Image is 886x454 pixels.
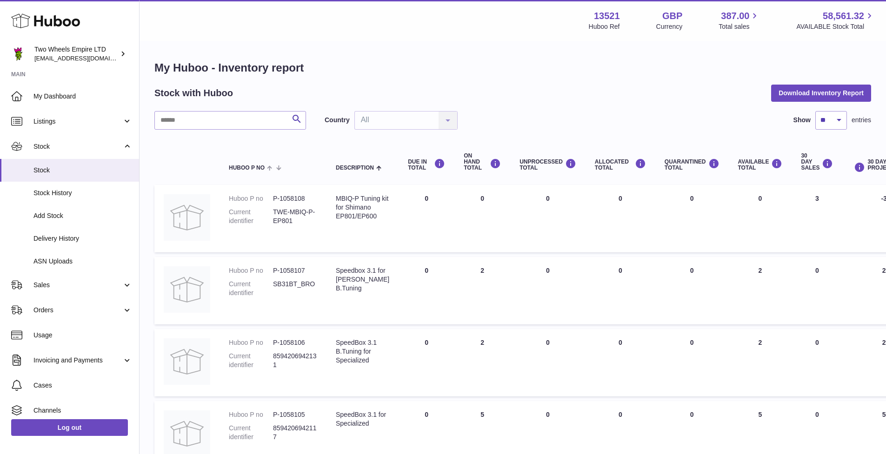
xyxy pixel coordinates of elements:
span: Huboo P no [229,165,265,171]
span: My Dashboard [33,92,132,101]
td: 0 [792,257,842,324]
span: Description [336,165,374,171]
span: AVAILABLE Stock Total [796,22,875,31]
span: 0 [690,339,694,346]
td: 2 [454,329,510,396]
div: Huboo Ref [589,22,620,31]
dt: Huboo P no [229,194,273,203]
div: ON HAND Total [464,153,501,171]
span: 0 [690,267,694,274]
span: ASN Uploads [33,257,132,266]
div: UNPROCESSED Total [520,158,576,171]
span: 0 [690,195,694,202]
div: Two Wheels Empire LTD [34,45,118,63]
div: MBIQ-P Tuning kit for Shimano EP801/EP600 [336,194,389,221]
span: Invoicing and Payments [33,356,122,365]
td: 0 [510,185,586,252]
span: Orders [33,306,122,315]
div: Currency [656,22,683,31]
a: Log out [11,419,128,436]
span: Cases [33,381,132,390]
span: Usage [33,331,132,340]
td: 0 [586,185,655,252]
div: AVAILABLE Total [738,158,783,171]
span: 58,561.32 [823,10,864,22]
div: QUARANTINED Total [665,158,719,171]
td: 0 [510,257,586,324]
div: SpeedBox 3.1 for Specialized [336,410,389,428]
td: 0 [792,329,842,396]
a: 58,561.32 AVAILABLE Stock Total [796,10,875,31]
span: Total sales [719,22,760,31]
td: 0 [399,185,454,252]
div: SpeedBox 3.1 B.Tuning for Specialized [336,338,389,365]
img: product image [164,266,210,313]
td: 0 [454,185,510,252]
span: Stock [33,142,122,151]
td: 0 [729,185,792,252]
td: 2 [454,257,510,324]
dd: 8594206942117 [273,424,317,441]
dt: Current identifier [229,208,273,225]
dt: Huboo P no [229,338,273,347]
td: 0 [399,257,454,324]
label: Country [325,116,350,125]
dt: Huboo P no [229,410,273,419]
div: DUE IN TOTAL [408,158,445,171]
span: Stock [33,166,132,175]
td: 2 [729,257,792,324]
span: Channels [33,406,132,415]
strong: GBP [662,10,682,22]
td: 2 [729,329,792,396]
span: Stock History [33,189,132,197]
div: Speedbox 3.1 for [PERSON_NAME] B.Tuning [336,266,389,293]
span: [EMAIL_ADDRESS][DOMAIN_NAME] [34,54,137,62]
span: 0 [690,411,694,418]
span: Delivery History [33,234,132,243]
td: 0 [586,329,655,396]
img: product image [164,338,210,385]
dd: 8594206942131 [273,352,317,369]
dd: TWE-MBIQ-P-EP801 [273,208,317,225]
label: Show [793,116,811,125]
td: 0 [399,329,454,396]
a: 387.00 Total sales [719,10,760,31]
dd: P-1058107 [273,266,317,275]
img: justas@twowheelsempire.com [11,47,25,61]
dt: Current identifier [229,280,273,297]
button: Download Inventory Report [771,85,871,101]
span: 387.00 [721,10,749,22]
span: entries [852,116,871,125]
div: 30 DAY SALES [801,153,833,171]
img: product image [164,194,210,241]
td: 0 [586,257,655,324]
td: 0 [510,329,586,396]
dd: SB31BT_BRO [273,280,317,297]
td: 3 [792,185,842,252]
dd: P-1058105 [273,410,317,419]
h1: My Huboo - Inventory report [154,60,871,75]
dt: Current identifier [229,352,273,369]
div: ALLOCATED Total [595,158,646,171]
span: Listings [33,117,122,126]
span: Add Stock [33,211,132,220]
dt: Huboo P no [229,266,273,275]
strong: 13521 [594,10,620,22]
h2: Stock with Huboo [154,87,233,99]
dt: Current identifier [229,424,273,441]
dd: P-1058106 [273,338,317,347]
span: Sales [33,281,122,290]
dd: P-1058108 [273,194,317,203]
